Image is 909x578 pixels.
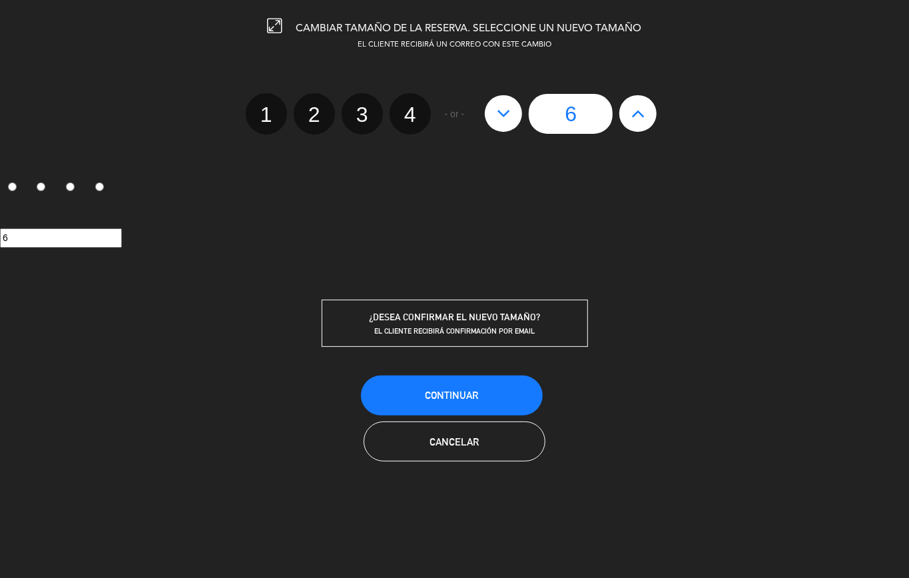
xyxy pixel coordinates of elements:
span: ¿DESEA CONFIRMAR EL NUEVO TAMAÑO? [369,312,540,322]
span: EL CLIENTE RECIBIRÁ UN CORREO CON ESTE CAMBIO [358,41,551,49]
span: EL CLIENTE RECIBIRÁ CONFIRMACIÓN POR EMAIL [374,326,535,336]
button: Continuar [361,376,543,416]
label: 3 [342,93,383,135]
input: 4 [95,182,104,191]
label: 2 [294,93,335,135]
label: 3 [59,176,88,199]
label: 4 [87,176,117,199]
input: 1 [8,182,17,191]
label: 1 [246,93,287,135]
input: 3 [66,182,75,191]
input: 2 [37,182,45,191]
span: Cancelar [430,436,479,447]
label: 4 [390,93,431,135]
span: Continuar [425,390,478,401]
span: CAMBIAR TAMAÑO DE LA RESERVA. SELECCIONE UN NUEVO TAMAÑO [296,23,642,34]
button: Cancelar [364,422,545,461]
label: 2 [29,176,59,199]
span: - or - [445,107,465,122]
